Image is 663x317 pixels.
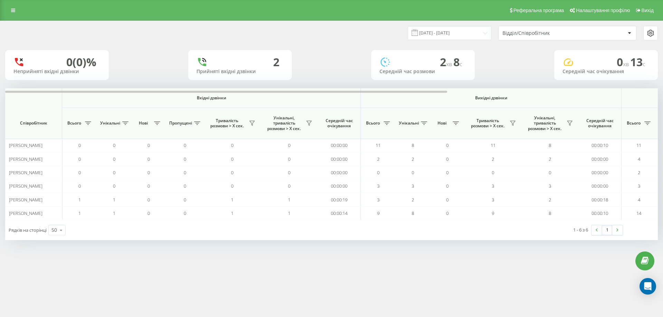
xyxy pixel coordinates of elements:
div: 50 [51,227,57,234]
span: 2 [440,55,453,69]
span: 0 [78,142,81,148]
span: 3 [492,197,494,203]
span: 9 [377,210,379,216]
span: 13 [630,55,645,69]
span: 1 [78,197,81,203]
span: 0 [147,183,150,189]
span: Унікальні, тривалість розмови > Х сек. [264,115,304,131]
span: 0 [78,156,81,162]
span: 0 [147,142,150,148]
span: 1 [288,197,290,203]
span: 4 [638,197,640,203]
div: Прийняті вхідні дзвінки [196,69,284,75]
span: 0 [113,183,115,189]
span: 0 [446,156,449,162]
span: 0 [184,156,186,162]
span: Унікальні, тривалість розмови > Х сек. [525,115,565,131]
span: 0 [412,169,414,176]
span: 3 [638,183,640,189]
span: Пропущені [169,120,192,126]
span: 11 [376,142,381,148]
span: 1 [113,197,115,203]
span: хв [446,60,453,68]
span: 3 [377,197,379,203]
span: 0 [147,210,150,216]
span: 0 [446,210,449,216]
span: Тривалість розмови > Х сек. [207,118,247,129]
td: 00:00:00 [578,166,622,179]
td: 00:00:10 [578,139,622,152]
td: 00:00:00 [318,179,361,193]
span: 0 [288,183,290,189]
span: [PERSON_NAME] [9,169,42,176]
div: Open Intercom Messenger [640,278,656,295]
span: 8 [412,210,414,216]
span: хв [623,60,630,68]
span: 3 [492,183,494,189]
td: 00:00:00 [318,139,361,152]
div: Неприйняті вхідні дзвінки [13,69,100,75]
span: 1 [231,210,233,216]
span: Рядків на сторінці [9,227,47,233]
span: 0 [549,169,551,176]
span: 4 [638,156,640,162]
span: Тривалість розмови > Х сек. [468,118,508,129]
a: 1 [602,225,612,235]
span: 3 [549,183,551,189]
span: 0 [78,169,81,176]
span: 0 [288,156,290,162]
span: 0 [184,142,186,148]
span: 14 [636,210,641,216]
span: 1 [113,210,115,216]
span: 8 [549,142,551,148]
span: 0 [184,169,186,176]
span: 1 [288,210,290,216]
span: 8 [453,55,462,69]
span: 3 [412,183,414,189]
span: [PERSON_NAME] [9,183,42,189]
span: Вхідні дзвінки [80,95,343,101]
span: 11 [636,142,641,148]
span: 2 [549,156,551,162]
span: 0 [492,169,494,176]
span: 2 [412,197,414,203]
span: Співробітник [11,120,56,126]
td: 00:00:00 [578,179,622,193]
span: Налаштування профілю [576,8,630,13]
span: 0 [147,197,150,203]
span: 0 [446,183,449,189]
span: Всього [625,120,642,126]
span: 0 [184,197,186,203]
span: Всього [66,120,83,126]
span: 0 [184,210,186,216]
td: 00:00:10 [578,207,622,220]
span: [PERSON_NAME] [9,210,42,216]
span: 0 [377,169,379,176]
span: 2 [377,156,379,162]
span: 0 [446,142,449,148]
td: 00:00:00 [578,152,622,166]
span: Нові [433,120,451,126]
span: 8 [549,210,551,216]
td: 00:00:19 [318,193,361,206]
div: Середній час очікування [563,69,650,75]
span: 0 [446,169,449,176]
span: 2 [638,169,640,176]
span: Всього [364,120,382,126]
span: 0 [113,156,115,162]
span: 3 [377,183,379,189]
span: 0 [231,156,233,162]
span: 0 [184,183,186,189]
div: 2 [273,56,279,69]
span: 0 [617,55,630,69]
span: 0 [113,142,115,148]
span: 2 [492,156,494,162]
span: 0 [78,183,81,189]
span: Реферальна програма [513,8,564,13]
span: 0 [147,169,150,176]
span: 2 [412,156,414,162]
span: Нові [135,120,152,126]
td: 00:00:14 [318,207,361,220]
span: 1 [231,197,233,203]
span: 0 [113,169,115,176]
